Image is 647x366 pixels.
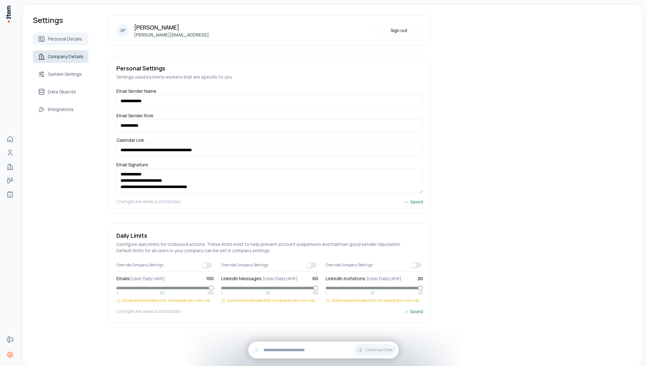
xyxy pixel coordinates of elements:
[221,291,222,296] span: 1
[48,36,82,42] span: Personal Details
[48,53,83,60] span: Company Details
[116,308,181,315] h5: Changes are saved automatically
[227,298,316,303] span: Above recommended limit. Increase at your own risk.
[4,133,16,145] a: Home
[130,275,165,281] span: (User Daily Limit)
[116,74,423,80] h5: Settings used by item's workers that are specific to you.
[116,263,163,268] span: Override Company Settings
[116,113,154,121] label: Email Sender Role
[48,71,82,77] span: System Settings
[33,15,88,25] h1: Settings
[116,64,423,73] h5: Personal Settings
[116,291,118,296] span: 1
[313,291,318,296] span: 60
[134,32,209,38] p: [PERSON_NAME][EMAIL_ADDRESS]
[207,291,214,296] span: 100
[404,198,423,205] div: Saved
[404,308,423,315] div: Saved
[116,275,165,282] label: Emails
[33,33,88,45] a: Personal Details
[262,275,298,281] span: (User Daily Limit)
[122,298,211,303] span: Above recommended limit. Increase at your own risk.
[116,162,148,170] label: Email Signature
[331,298,420,303] span: Above recommended limit. Increase at your own risk.
[266,291,270,296] span: 30
[134,23,209,32] p: [PERSON_NAME]
[116,231,423,240] h5: Daily Limits
[4,333,16,346] a: Forms
[326,291,327,296] span: 1
[354,344,396,356] button: Continue Chat
[116,198,181,205] h5: Changes are saved automatically
[221,275,298,282] label: LinkedIn Messages
[116,88,156,97] label: Email Sender Name
[116,241,423,254] h5: Configure daily limits for outbound actions. These limits exist to help prevent account suspensio...
[4,147,16,159] a: Contacts
[48,89,76,95] span: Data Objects
[371,291,374,296] span: 10
[312,275,318,282] span: 60
[4,174,16,187] a: deals
[418,275,423,282] span: 20
[4,188,16,201] a: Agents
[366,275,402,281] span: (User Daily Limit)
[33,68,88,80] a: System Settings
[326,263,373,268] span: Override Company Settings
[326,275,402,282] label: LinkedIn Invitations
[206,275,214,282] span: 100
[160,291,165,296] span: 50
[33,103,88,116] a: Integrations
[116,24,129,37] div: SP
[5,5,11,23] img: Item Brain Logo
[418,291,423,296] span: 20
[4,348,16,361] a: Settings
[4,160,16,173] a: Companies
[221,263,268,268] span: Override Company Settings
[365,347,392,352] span: Continue Chat
[48,106,74,113] span: Integrations
[116,137,144,146] label: Calendar Link
[33,50,88,63] a: Company Details
[33,86,88,98] a: Data Objects
[248,341,399,358] div: Continue Chat
[375,24,423,37] button: Sign out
